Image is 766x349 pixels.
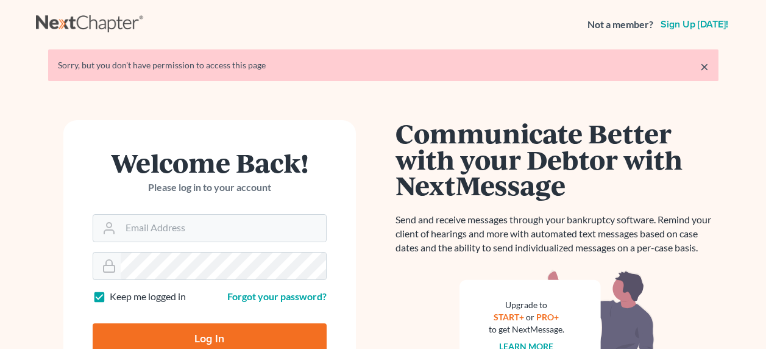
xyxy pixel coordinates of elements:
[494,312,524,322] a: START+
[395,120,718,198] h1: Communicate Better with your Debtor with NextMessage
[93,181,327,195] p: Please log in to your account
[110,290,186,304] label: Keep me logged in
[587,18,653,32] strong: Not a member?
[536,312,559,322] a: PRO+
[121,215,326,242] input: Email Address
[227,290,327,302] a: Forgot your password?
[58,59,709,71] div: Sorry, but you don't have permission to access this page
[489,323,564,336] div: to get NextMessage.
[489,299,564,311] div: Upgrade to
[700,59,709,74] a: ×
[526,312,534,322] span: or
[395,213,718,255] p: Send and receive messages through your bankruptcy software. Remind your client of hearings and mo...
[658,20,731,29] a: Sign up [DATE]!
[93,149,327,176] h1: Welcome Back!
